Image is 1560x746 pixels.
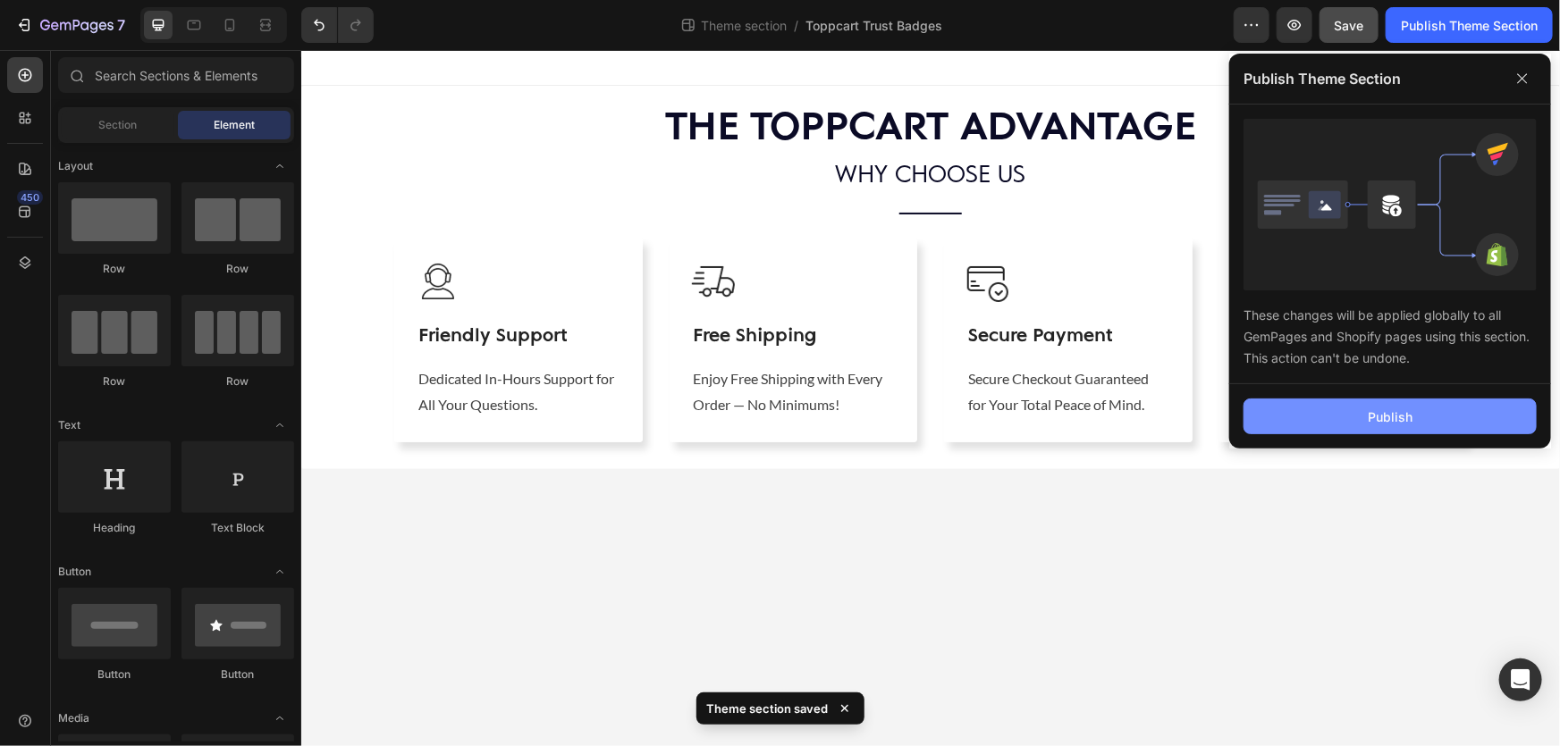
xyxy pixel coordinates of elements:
[667,316,867,368] p: Secure Checkout Guaranteed for Your Total Peace of Mind.
[58,710,89,726] span: Media
[58,373,171,390] div: Row
[301,50,1560,746] iframe: To enrich screen reader interactions, please activate Accessibility in Grammarly extension settings
[58,57,294,93] input: Search Sections & Elements
[58,564,91,580] span: Button
[1499,658,1542,701] div: Open Intercom Messenger
[942,276,1143,298] p: 30-Day Returns
[7,7,133,43] button: 7
[266,411,294,440] span: Toggle open
[181,666,294,683] div: Button
[301,7,374,43] div: Undo/Redo
[58,158,93,174] span: Layout
[805,16,942,35] span: Toppcart Trust Badges
[392,316,593,368] p: Enjoy Free Shipping with Every Order — No Minimums!
[181,261,294,277] div: Row
[1244,398,1537,434] button: Publish
[665,274,869,300] h3: Secure Payment
[1244,290,1537,369] div: These changes will be applied globally to all GemPages and Shopify pages using this section. This...
[707,700,829,717] p: Theme section saved
[392,276,593,298] p: Free Shipping
[697,16,790,35] span: Theme section
[117,14,125,36] p: 7
[266,557,294,586] span: Toggle open
[1335,18,1364,33] span: Save
[58,520,171,536] div: Heading
[99,117,138,133] span: Section
[1401,16,1538,35] div: Publish Theme Section
[58,417,80,433] span: Text
[214,117,255,133] span: Element
[266,704,294,733] span: Toggle open
[266,152,294,180] span: Toggle open
[942,316,1143,368] p: If It’s Not Right, Send It Back — We’ll Refund You.
[940,210,983,253] img: Alt Image
[1386,7,1553,43] button: Publish Theme Section
[794,16,798,35] span: /
[181,373,294,390] div: Row
[17,190,43,205] div: 450
[665,210,708,253] img: Alt Image
[1368,407,1412,426] div: Publish
[58,261,171,277] div: Row
[1320,7,1379,43] button: Save
[181,520,294,536] div: Text Block
[940,274,1144,300] h3: Rich Text Editor. Editing area: main
[1244,68,1401,89] p: Publish Theme Section
[391,210,434,253] img: Alt Image
[58,666,171,683] div: Button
